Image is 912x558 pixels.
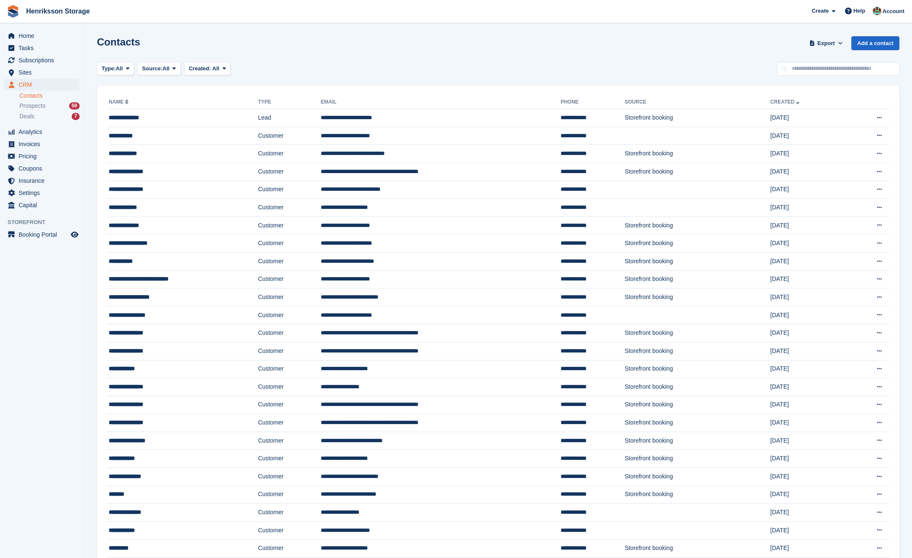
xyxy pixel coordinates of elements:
td: Customer [258,270,321,288]
a: menu [4,67,80,78]
td: [DATE] [770,414,846,432]
div: 7 [72,113,80,120]
span: All [163,64,170,73]
td: Customer [258,216,321,235]
th: Email [321,96,561,109]
td: Customer [258,306,321,324]
th: Type [258,96,321,109]
td: Storefront booking [625,235,770,253]
td: [DATE] [770,378,846,396]
td: Storefront booking [625,450,770,468]
td: [DATE] [770,504,846,522]
td: Storefront booking [625,216,770,235]
span: CRM [19,79,69,91]
td: Storefront booking [625,468,770,486]
button: Created: All [184,62,231,76]
span: Create [812,7,829,15]
td: Customer [258,127,321,145]
td: Customer [258,145,321,163]
td: Customer [258,181,321,199]
a: menu [4,163,80,174]
td: Lead [258,109,321,127]
span: Capital [19,199,69,211]
a: menu [4,175,80,187]
span: Storefront [8,218,84,227]
td: Customer [258,324,321,342]
span: Created: [189,65,211,72]
td: [DATE] [770,252,846,270]
a: menu [4,138,80,150]
span: Type: [102,64,116,73]
td: [DATE] [770,486,846,504]
td: Storefront booking [625,486,770,504]
td: Storefront booking [625,378,770,396]
td: [DATE] [770,163,846,181]
button: Source: All [137,62,181,76]
span: Settings [19,187,69,199]
td: [DATE] [770,521,846,539]
td: [DATE] [770,396,846,414]
img: stora-icon-8386f47178a22dfd0bd8f6a31ec36ba5ce8667c1dd55bd0f319d3a0aa187defe.svg [7,5,19,18]
td: Storefront booking [625,270,770,288]
span: Invoices [19,138,69,150]
td: Customer [258,414,321,432]
td: [DATE] [770,342,846,360]
td: Storefront booking [625,163,770,181]
td: Storefront booking [625,432,770,450]
a: menu [4,42,80,54]
img: Isak Martinelle [873,7,881,15]
a: Prospects 59 [19,101,80,110]
span: Pricing [19,150,69,162]
a: menu [4,30,80,42]
h1: Contacts [97,36,140,48]
td: [DATE] [770,306,846,324]
td: Storefront booking [625,324,770,342]
td: Customer [258,252,321,270]
td: [DATE] [770,432,846,450]
td: Customer [258,468,321,486]
a: Created [770,99,801,105]
td: Customer [258,378,321,396]
span: Analytics [19,126,69,138]
td: Customer [258,450,321,468]
td: Customer [258,504,321,522]
td: [DATE] [770,270,846,288]
td: Customer [258,432,321,450]
span: Source: [142,64,162,73]
td: Customer [258,539,321,558]
td: Customer [258,163,321,181]
td: Customer [258,199,321,217]
a: menu [4,150,80,162]
td: Storefront booking [625,288,770,307]
a: Preview store [70,230,80,240]
span: Export [818,39,835,48]
span: All [116,64,123,73]
td: Customer [258,360,321,378]
a: menu [4,79,80,91]
a: menu [4,187,80,199]
td: [DATE] [770,235,846,253]
td: [DATE] [770,288,846,307]
button: Export [807,36,845,50]
td: Storefront booking [625,145,770,163]
td: Storefront booking [625,252,770,270]
td: Storefront booking [625,396,770,414]
td: [DATE] [770,468,846,486]
td: Customer [258,342,321,360]
td: [DATE] [770,127,846,145]
td: Storefront booking [625,109,770,127]
td: [DATE] [770,109,846,127]
td: Customer [258,288,321,307]
span: Coupons [19,163,69,174]
td: [DATE] [770,199,846,217]
td: Storefront booking [625,360,770,378]
td: Storefront booking [625,342,770,360]
span: Sites [19,67,69,78]
span: Deals [19,112,35,120]
td: [DATE] [770,145,846,163]
a: Henriksson Storage [23,4,93,18]
div: 59 [69,102,80,109]
th: Source [625,96,770,109]
a: Add a contact [851,36,899,50]
a: Contacts [19,92,80,100]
